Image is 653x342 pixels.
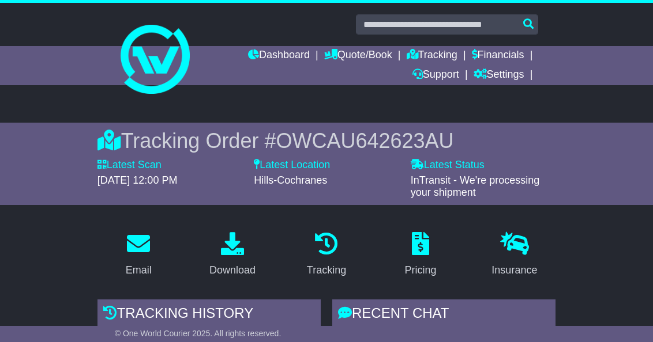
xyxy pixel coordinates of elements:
div: Tracking [307,263,346,278]
span: InTransit - We're processing your shipment [411,174,540,199]
a: Dashboard [248,46,310,66]
a: Tracking [299,228,354,282]
span: [DATE] 12:00 PM [97,174,178,186]
div: RECENT CHAT [332,299,556,330]
a: Financials [472,46,524,66]
a: Email [118,228,159,282]
a: Tracking [407,46,457,66]
div: Tracking history [97,299,321,330]
span: © One World Courier 2025. All rights reserved. [115,329,282,338]
div: Tracking Order # [97,128,556,153]
div: Download [209,263,256,278]
a: Pricing [397,228,444,282]
span: OWCAU642623AU [276,129,453,153]
a: Quote/Book [324,46,392,66]
a: Insurance [484,228,545,282]
span: Hills-Cochranes [254,174,327,186]
div: Email [126,263,152,278]
a: Download [202,228,263,282]
label: Latest Location [254,159,330,172]
label: Latest Status [411,159,485,172]
div: Pricing [404,263,436,278]
a: Settings [474,66,524,85]
a: Support [412,66,459,85]
div: Insurance [491,263,537,278]
label: Latest Scan [97,159,162,172]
